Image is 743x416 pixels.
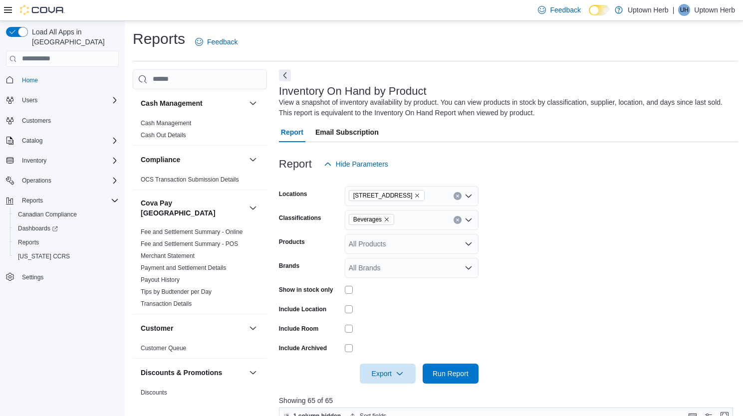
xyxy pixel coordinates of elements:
span: Run Report [433,369,469,379]
span: Home [18,74,119,86]
h1: Reports [133,29,185,49]
a: Transaction Details [141,300,192,307]
div: Cova Pay [GEOGRAPHIC_DATA] [133,226,267,314]
label: Include Location [279,305,326,313]
span: Email Subscription [315,122,379,142]
span: Report [281,122,303,142]
h3: Cash Management [141,98,203,108]
button: Cash Management [141,98,245,108]
h3: Report [279,158,312,170]
button: Open list of options [465,192,473,200]
button: Reports [10,235,123,249]
span: Customers [18,114,119,127]
button: Customers [2,113,123,128]
a: Reports [14,236,43,248]
label: Brands [279,262,299,270]
a: Promotion Details [141,401,188,408]
a: Payout History [141,276,180,283]
p: Showing 65 of 65 [279,396,738,406]
button: Reports [18,195,47,207]
button: Compliance [141,155,245,165]
span: Payout History [141,276,180,284]
a: Canadian Compliance [14,208,81,220]
div: Uptown Herb [678,4,690,16]
h3: Customer [141,323,173,333]
button: Run Report [423,364,479,384]
button: Operations [2,174,123,188]
a: Merchant Statement [141,252,195,259]
button: [US_STATE] CCRS [10,249,123,263]
a: Cash Management [141,120,191,127]
h3: Discounts & Promotions [141,368,222,378]
button: Open list of options [465,216,473,224]
label: Classifications [279,214,321,222]
button: Reports [2,194,123,208]
button: Catalog [18,135,46,147]
label: Show in stock only [279,286,333,294]
div: Compliance [133,174,267,190]
label: Locations [279,190,307,198]
label: Products [279,238,305,246]
span: Customers [22,117,51,125]
button: Open list of options [465,240,473,248]
span: Fee and Settlement Summary - POS [141,240,238,248]
span: 56 King St N., Waterloo [349,190,425,201]
img: Cova [20,5,65,15]
span: Promotion Details [141,401,188,409]
button: Clear input [454,216,462,224]
a: Fee and Settlement Summary - POS [141,240,238,247]
button: Discounts & Promotions [141,368,245,378]
button: Home [2,73,123,87]
span: [STREET_ADDRESS] [353,191,413,201]
button: Inventory [2,154,123,168]
span: Canadian Compliance [18,210,77,218]
span: Dashboards [18,224,58,232]
span: Cash Management [141,119,191,127]
span: Settings [22,273,43,281]
span: Operations [22,177,51,185]
button: Customer [141,323,245,333]
span: Operations [18,175,119,187]
button: Cova Pay [GEOGRAPHIC_DATA] [247,202,259,214]
button: Canadian Compliance [10,208,123,221]
a: Dashboards [14,222,62,234]
span: Catalog [18,135,119,147]
a: Home [18,74,42,86]
span: Reports [18,238,39,246]
span: Dashboards [14,222,119,234]
a: Feedback [191,32,242,52]
span: Beverages [349,214,394,225]
span: [US_STATE] CCRS [18,252,70,260]
span: Beverages [353,214,382,224]
button: Remove 56 King St N., Waterloo from selection in this group [414,193,420,199]
a: Customers [18,115,55,127]
a: Fee and Settlement Summary - Online [141,228,243,235]
div: View a snapshot of inventory availability by product. You can view products in stock by classific... [279,97,733,118]
span: Feedback [550,5,580,15]
span: Cash Out Details [141,131,186,139]
label: Include Archived [279,344,327,352]
button: Users [2,93,123,107]
a: Payment and Settlement Details [141,264,226,271]
button: Operations [18,175,55,187]
button: Discounts & Promotions [247,367,259,379]
a: Settings [18,271,47,283]
span: Merchant Statement [141,252,195,260]
button: Open list of options [465,264,473,272]
div: Customer [133,342,267,358]
span: Payment and Settlement Details [141,264,226,272]
span: Settings [18,270,119,283]
button: Cash Management [247,97,259,109]
button: Cova Pay [GEOGRAPHIC_DATA] [141,198,245,218]
span: Users [22,96,37,104]
button: Inventory [18,155,50,167]
h3: Inventory On Hand by Product [279,85,427,97]
button: Settings [2,269,123,284]
button: Clear input [454,192,462,200]
button: Export [360,364,416,384]
span: Load All Apps in [GEOGRAPHIC_DATA] [28,27,119,47]
div: Cash Management [133,117,267,145]
span: UH [680,4,689,16]
p: | [673,4,675,16]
